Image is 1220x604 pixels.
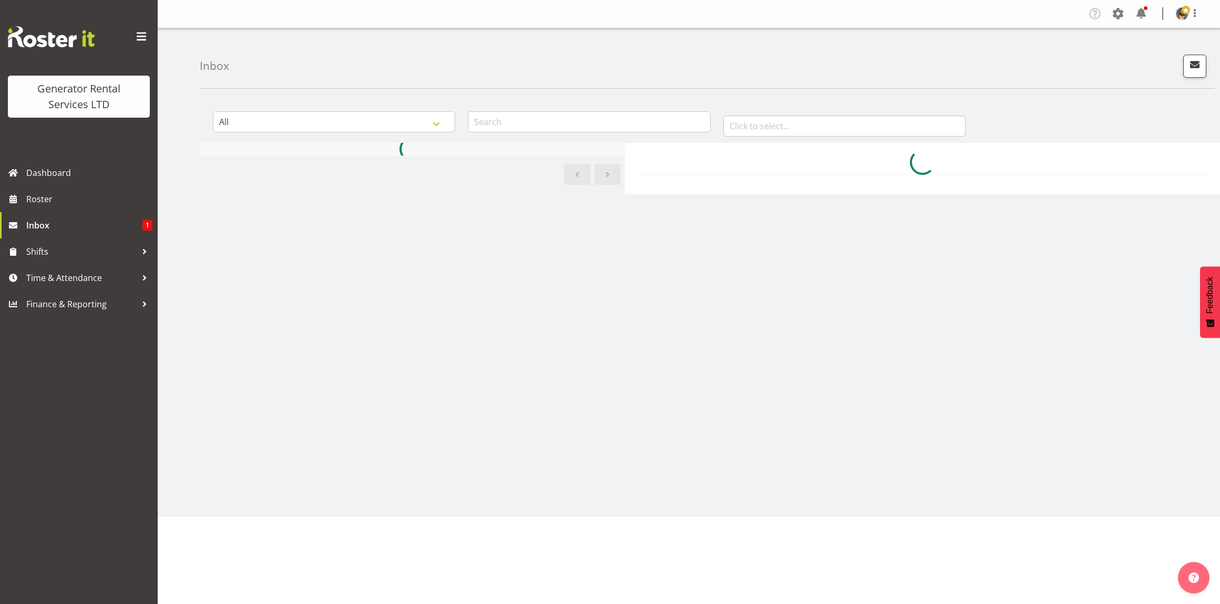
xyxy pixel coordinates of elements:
span: 1 [142,220,152,231]
img: Rosterit website logo [8,26,95,47]
img: help-xxl-2.png [1188,572,1199,583]
h4: Inbox [200,60,229,72]
input: Click to select... [723,116,966,137]
span: Inbox [26,217,142,233]
div: Generator Rental Services LTD [18,81,139,112]
span: Time & Attendance [26,270,137,286]
img: sean-johnstone4fef95288b34d066b2c6be044394188f.png [1176,7,1188,20]
span: Dashboard [26,165,152,181]
span: Roster [26,191,152,207]
a: Next page [594,164,621,185]
input: Search [468,111,710,132]
span: Feedback [1205,277,1215,314]
span: Finance & Reporting [26,296,137,312]
a: Previous page [564,164,590,185]
span: Shifts [26,244,137,259]
button: Feedback - Show survey [1200,266,1220,338]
